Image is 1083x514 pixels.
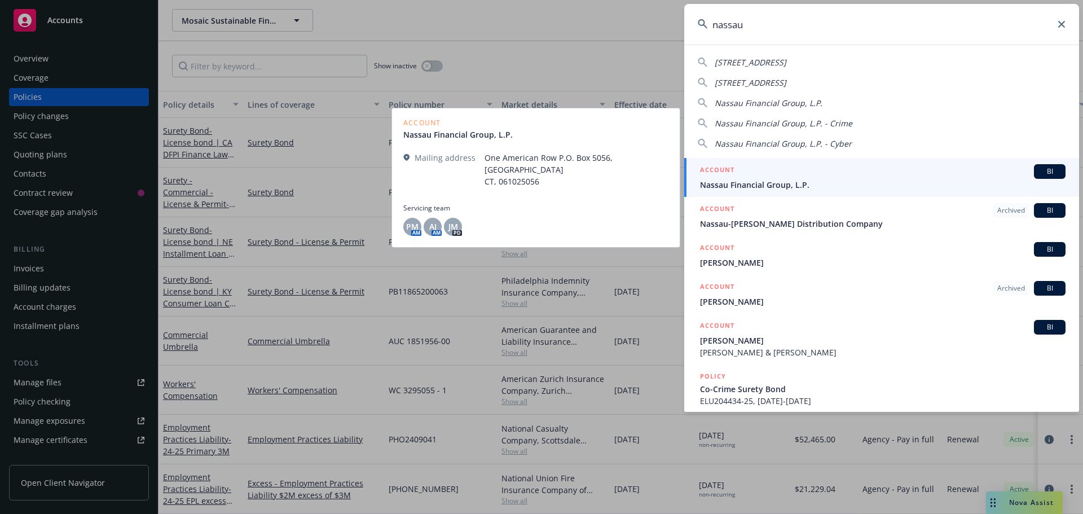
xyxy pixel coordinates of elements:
[700,335,1066,346] span: [PERSON_NAME]
[715,138,852,149] span: Nassau Financial Group, L.P. - Cyber
[700,395,1066,407] span: ELU204434-25, [DATE]-[DATE]
[715,118,852,129] span: Nassau Financial Group, L.P. - Crime
[700,371,726,382] h5: POLICY
[715,77,786,88] span: [STREET_ADDRESS]
[997,283,1025,293] span: Archived
[997,205,1025,216] span: Archived
[684,364,1079,413] a: POLICYCo-Crime Surety BondELU204434-25, [DATE]-[DATE]
[700,296,1066,307] span: [PERSON_NAME]
[1038,205,1061,216] span: BI
[684,197,1079,236] a: ACCOUNTArchivedBINassau-[PERSON_NAME] Distribution Company
[715,57,786,68] span: [STREET_ADDRESS]
[1038,322,1061,332] span: BI
[700,320,734,333] h5: ACCOUNT
[700,164,734,178] h5: ACCOUNT
[684,4,1079,45] input: Search...
[700,383,1066,395] span: Co-Crime Surety Bond
[1038,283,1061,293] span: BI
[684,314,1079,364] a: ACCOUNTBI[PERSON_NAME][PERSON_NAME] & [PERSON_NAME]
[684,275,1079,314] a: ACCOUNTArchivedBI[PERSON_NAME]
[684,236,1079,275] a: ACCOUNTBI[PERSON_NAME]
[700,257,1066,269] span: [PERSON_NAME]
[715,98,822,108] span: Nassau Financial Group, L.P.
[700,179,1066,191] span: Nassau Financial Group, L.P.
[1038,244,1061,254] span: BI
[700,218,1066,230] span: Nassau-[PERSON_NAME] Distribution Company
[700,281,734,295] h5: ACCOUNT
[700,203,734,217] h5: ACCOUNT
[700,242,734,256] h5: ACCOUNT
[700,346,1066,358] span: [PERSON_NAME] & [PERSON_NAME]
[1038,166,1061,177] span: BI
[684,158,1079,197] a: ACCOUNTBINassau Financial Group, L.P.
